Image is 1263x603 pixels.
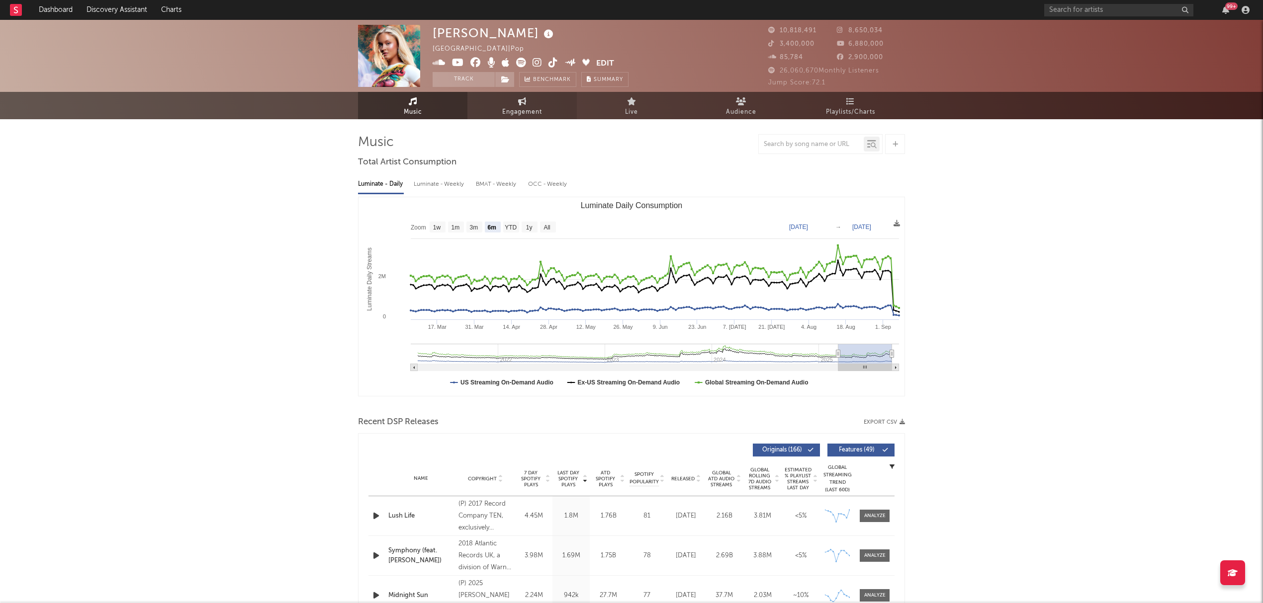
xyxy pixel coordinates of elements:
div: [PERSON_NAME] [433,25,556,41]
button: Summary [581,72,629,87]
span: 26,060,670 Monthly Listeners [768,68,879,74]
text: 3m [470,224,478,231]
text: 31. Mar [465,324,484,330]
span: Audience [726,106,756,118]
span: Summary [594,77,623,82]
span: 7 Day Spotify Plays [518,470,544,488]
text: [DATE] [789,224,808,230]
text: 18. Aug [837,324,855,330]
span: Music [404,106,422,118]
span: Playlists/Charts [826,106,875,118]
span: Copyright [468,476,497,482]
div: BMAT - Weekly [476,176,518,193]
div: 2018 Atlantic Records UK, a division of Warner Music UK Limited. Tracks 1 & 11 (P) 2017 Atlantic ... [458,538,513,574]
div: (P) 2017 Record Company TEN, exclusively licensed by Epic Records, a division of Sony Music Enter... [458,498,513,534]
text: 21. [DATE] [758,324,785,330]
a: Symphony (feat. [PERSON_NAME]) [388,546,453,565]
span: Originals ( 166 ) [759,447,805,453]
text: 1m [451,224,460,231]
div: Luminate - Weekly [414,176,466,193]
button: Track [433,72,495,87]
a: Music [358,92,467,119]
text: Luminate Daily Consumption [581,201,683,210]
text: 7. [DATE] [723,324,746,330]
span: Spotify Popularity [630,471,659,486]
text: [DATE] [852,224,871,230]
span: Features ( 49 ) [834,447,880,453]
button: 99+ [1222,6,1229,14]
span: Recent DSP Releases [358,416,439,428]
text: 0 [383,313,386,319]
span: Total Artist Consumption [358,156,456,168]
span: 2,900,000 [837,54,883,61]
text: YTD [505,224,517,231]
a: Lush Life [388,511,453,521]
text: 9. Jun [653,324,668,330]
div: 2.69B [708,551,741,561]
div: 81 [630,511,664,521]
span: Last Day Spotify Plays [555,470,581,488]
div: Luminate - Daily [358,176,404,193]
div: Name [388,475,453,482]
span: Live [625,106,638,118]
text: 2M [378,273,386,279]
a: Live [577,92,686,119]
div: 1.69M [555,551,587,561]
a: Midnight Sun [388,591,453,601]
a: Audience [686,92,796,119]
input: Search by song name or URL [759,141,864,149]
button: Edit [596,58,614,70]
div: 3.81M [746,511,779,521]
div: ~ 10 % [784,591,817,601]
div: [DATE] [669,591,703,601]
div: 2.24M [518,591,550,601]
div: 37.7M [708,591,741,601]
div: 4.45M [518,511,550,521]
a: Playlists/Charts [796,92,905,119]
a: Engagement [467,92,577,119]
span: Global ATD Audio Streams [708,470,735,488]
text: 1. Sep [875,324,891,330]
div: 77 [630,591,664,601]
button: Features(49) [827,444,895,456]
div: 27.7M [592,591,625,601]
text: 12. May [576,324,596,330]
span: 3,400,000 [768,41,814,47]
text: Luminate Daily Streams [366,247,373,310]
text: 17. Mar [428,324,447,330]
text: All [543,224,550,231]
div: 1.76B [592,511,625,521]
div: Global Streaming Trend (Last 60D) [822,464,852,494]
div: 2.16B [708,511,741,521]
span: 85,784 [768,54,803,61]
text: 26. May [613,324,633,330]
span: Released [671,476,695,482]
div: 99 + [1225,2,1238,10]
text: → [835,224,841,230]
div: 1.75B [592,551,625,561]
text: Ex-US Streaming On-Demand Audio [578,379,680,386]
a: Benchmark [519,72,576,87]
text: 6m [488,224,496,231]
span: Engagement [502,106,542,118]
text: 1w [433,224,441,231]
text: 1y [526,224,533,231]
span: Global Rolling 7D Audio Streams [746,467,773,491]
text: US Streaming On-Demand Audio [460,379,553,386]
text: 23. Jun [688,324,706,330]
text: 28. Apr [540,324,557,330]
span: 10,818,491 [768,27,816,34]
span: Jump Score: 72.1 [768,79,825,86]
text: Global Streaming On-Demand Audio [705,379,809,386]
div: [GEOGRAPHIC_DATA] | Pop [433,43,536,55]
div: 3.98M [518,551,550,561]
div: <5% [784,551,817,561]
span: ATD Spotify Plays [592,470,619,488]
div: OCC - Weekly [528,176,568,193]
div: 2.03M [746,591,779,601]
span: 6,880,000 [837,41,884,47]
div: 78 [630,551,664,561]
text: 4. Aug [801,324,816,330]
